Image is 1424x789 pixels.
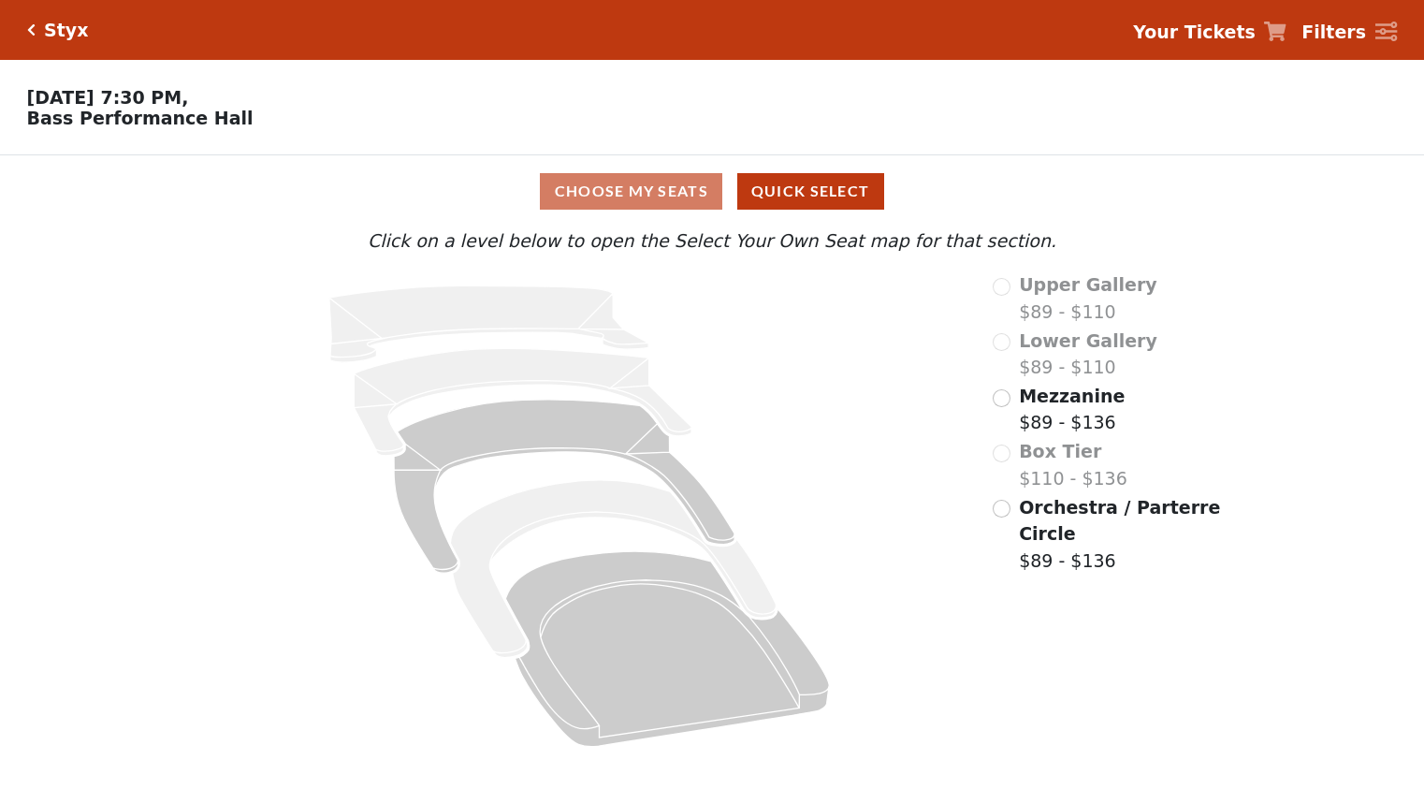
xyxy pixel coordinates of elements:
strong: Filters [1301,22,1366,42]
label: $89 - $110 [1019,271,1157,325]
a: Click here to go back to filters [27,23,36,37]
label: $89 - $136 [1019,383,1125,436]
h5: Styx [44,20,88,41]
strong: Your Tickets [1133,22,1256,42]
span: Mezzanine [1019,386,1125,406]
label: $110 - $136 [1019,438,1127,491]
span: Box Tier [1019,441,1101,461]
span: Lower Gallery [1019,330,1157,351]
a: Your Tickets [1133,19,1286,46]
path: Orchestra / Parterre Circle - Seats Available: 54 [505,551,829,747]
path: Upper Gallery - Seats Available: 0 [328,285,647,362]
span: Upper Gallery [1019,274,1157,295]
span: Orchestra / Parterre Circle [1019,497,1220,545]
label: $89 - $136 [1019,494,1223,575]
a: Filters [1301,19,1397,46]
button: Quick Select [737,173,884,210]
label: $89 - $110 [1019,328,1157,381]
p: Click on a level below to open the Select Your Own Seat map for that section. [192,227,1233,255]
